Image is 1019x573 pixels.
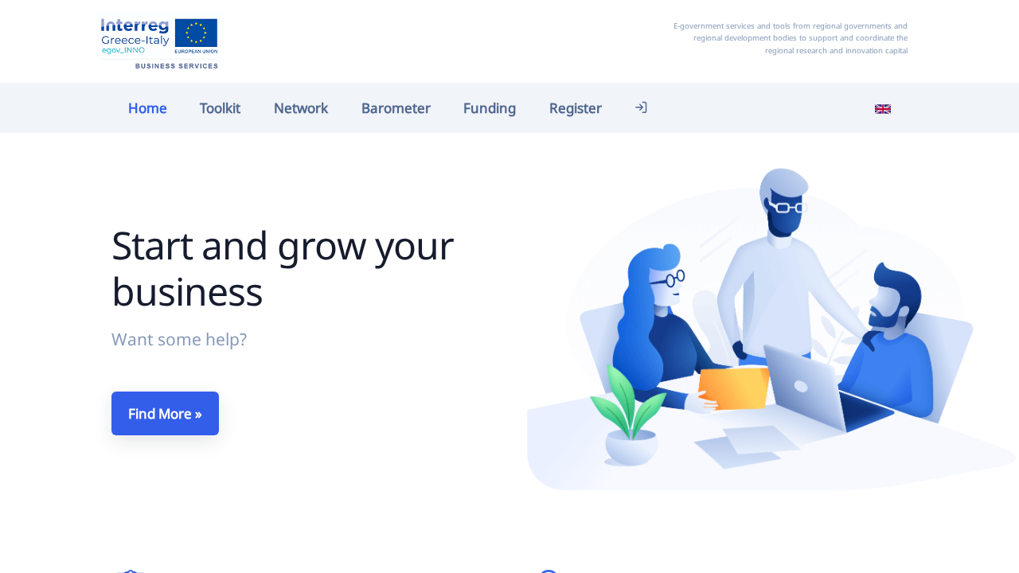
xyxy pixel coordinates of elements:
[96,12,223,71] img: Home
[111,326,494,353] p: Want some help?
[447,91,533,125] a: Funding
[111,222,494,314] h1: Start and grow your business
[345,91,447,125] a: Barometer
[533,91,619,125] a: Register
[111,392,219,435] a: Find More »
[184,91,258,125] a: Toolkit
[257,91,345,125] a: Network
[111,91,184,125] a: Home
[875,101,891,117] img: en_flag.svg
